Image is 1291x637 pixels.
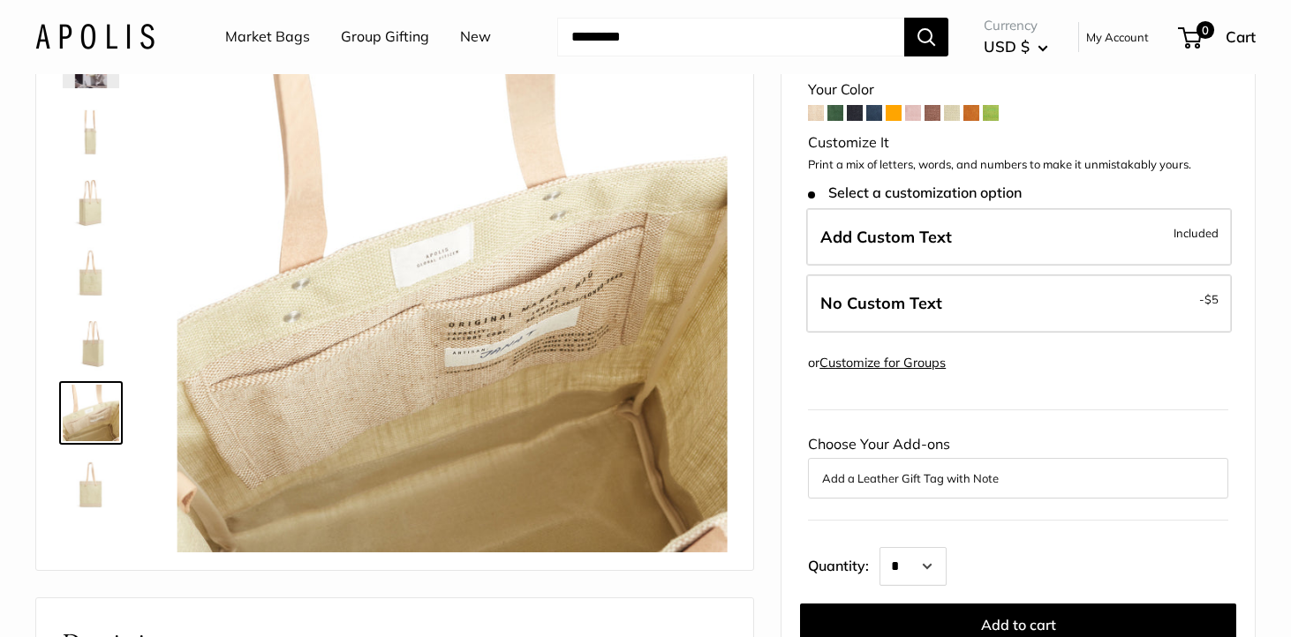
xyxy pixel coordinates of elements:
span: - [1199,289,1219,310]
a: 0 Cart [1180,23,1256,51]
img: Market Tote in Mint Sorbet [63,244,119,300]
img: Market Tote in Mint Sorbet [63,102,119,159]
label: Leave Blank [806,274,1232,333]
span: $5 [1204,292,1219,306]
img: Market Tote in Mint Sorbet [177,4,727,552]
span: Add Custom Text [820,227,952,247]
span: Currency [984,13,1048,38]
a: My Account [1086,26,1149,48]
a: Customize for Groups [819,355,946,371]
div: or [808,351,946,375]
img: Market Tote in Mint Sorbet [63,385,119,441]
label: Add Custom Text [806,208,1232,266]
p: Print a mix of letters, words, and numbers to make it unmistakably yours. [808,156,1228,174]
span: USD $ [984,37,1030,56]
input: Search... [557,18,904,56]
span: Select a customization option [808,184,1021,201]
a: Market Tote in Mint Sorbet [59,452,123,515]
a: Market Tote in Mint Sorbet [59,169,123,233]
button: Add a Leather Gift Tag with Note [822,468,1214,489]
div: Choose Your Add-ons [808,431,1228,498]
a: Group Gifting [341,24,429,50]
span: Included [1174,222,1219,244]
img: Apolis [35,24,155,49]
span: No Custom Text [820,293,942,313]
img: Market Tote in Mint Sorbet [63,455,119,512]
div: Customize It [808,130,1228,156]
a: Market Tote in Mint Sorbet [59,99,123,162]
a: Market Tote in Mint Sorbet [59,381,123,445]
span: Cart [1226,27,1256,46]
span: 0 [1197,21,1214,39]
label: Quantity: [808,542,880,586]
button: Search [904,18,948,56]
img: Market Tote in Mint Sorbet [63,173,119,229]
img: Market Tote in Mint Sorbet [63,314,119,371]
a: Market Tote in Mint Sorbet [59,240,123,304]
a: Market Tote in Mint Sorbet [59,311,123,374]
div: Your Color [808,77,1228,103]
button: USD $ [984,33,1048,61]
a: Market Bags [225,24,310,50]
a: New [460,24,491,50]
